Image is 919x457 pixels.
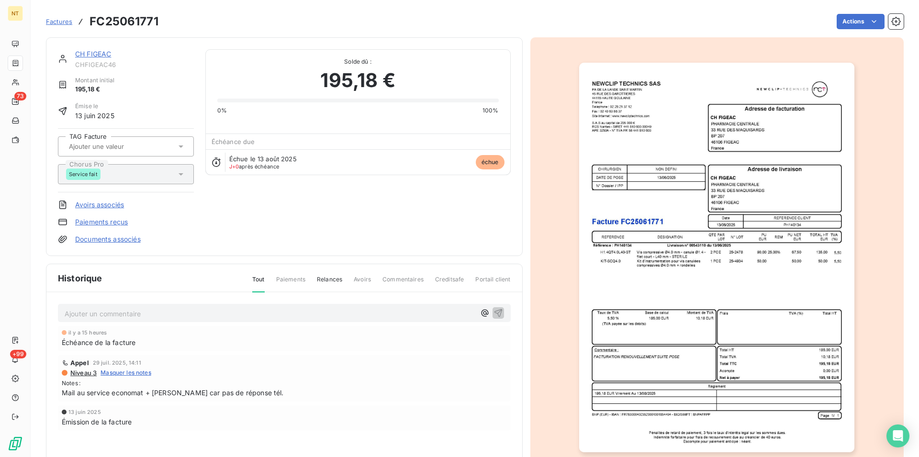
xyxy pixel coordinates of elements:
span: Historique [58,272,102,285]
span: Masquer les notes [101,368,151,377]
h3: FC25061771 [90,13,158,30]
span: Relances [317,275,342,291]
span: 0% [217,106,227,115]
img: invoice_thumbnail [579,63,854,452]
span: Émise le [75,102,114,111]
span: Notes : [62,379,507,388]
a: Avoirs associés [75,200,124,210]
span: CHFIGEAC46 [75,61,194,68]
span: après échéance [229,164,280,169]
span: 13 juin 2025 [68,409,101,415]
a: 73 [8,94,22,109]
div: NT [8,6,23,21]
span: Portail client [475,275,510,291]
span: Échéance due [212,138,255,145]
span: échue [476,155,504,169]
span: Niveau 3 [69,369,97,377]
span: Factures [46,18,72,25]
span: Tout [252,275,265,292]
span: Échéance de la facture [62,337,135,347]
span: 29 juil. 2025, 14:11 [93,360,141,366]
img: Logo LeanPay [8,436,23,451]
span: 195,18 € [75,85,114,94]
span: Échue le 13 août 2025 [229,155,297,163]
span: Creditsafe [435,275,464,291]
span: 195,18 € [320,66,395,95]
span: Avoirs [354,275,371,291]
button: Actions [837,14,885,29]
span: Montant initial [75,76,114,85]
span: Émission de la facture [62,417,132,427]
a: Factures [46,17,72,26]
a: CH FIGEAC [75,50,111,58]
span: 13 juin 2025 [75,111,114,121]
span: Paiements [276,275,305,291]
span: Solde dû : [217,57,499,66]
span: il y a 15 heures [68,330,107,335]
span: 73 [14,92,26,100]
span: Commentaires [382,275,424,291]
span: Appel [70,359,89,367]
a: Paiements reçus [75,217,128,227]
span: J+0 [229,163,239,170]
div: Open Intercom Messenger [886,424,909,447]
a: Documents associés [75,234,141,244]
span: Service fait [69,171,98,177]
span: 100% [482,106,499,115]
input: Ajouter une valeur [68,142,164,151]
span: +99 [10,350,26,358]
span: Mail au service economat + [PERSON_NAME] car pas de réponse tél. [62,388,507,398]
